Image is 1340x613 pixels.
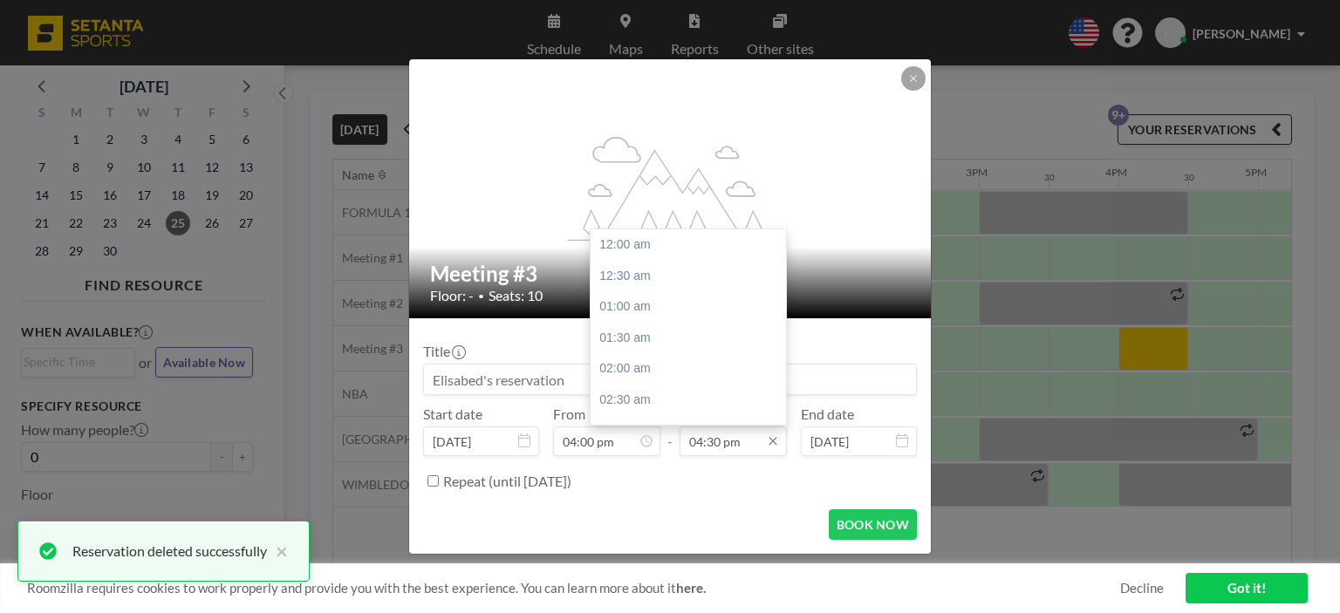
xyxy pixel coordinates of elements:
[443,473,571,490] label: Repeat (until [DATE])
[267,541,288,562] button: close
[591,416,795,447] div: 03:00 am
[553,405,585,423] label: From
[423,343,464,360] label: Title
[667,412,673,450] span: -
[430,261,912,287] h2: Meeting #3
[591,291,795,323] div: 01:00 am
[1186,573,1308,603] a: Got it!
[423,405,482,423] label: Start date
[801,405,854,423] label: End date
[27,580,1120,596] span: Roomzilla requires cookies to work properly and provide you with the best experience. You can lea...
[430,287,474,304] span: Floor: -
[489,287,543,304] span: Seats: 10
[72,541,267,562] div: Reservation deleted successfully
[591,323,795,354] div: 01:30 am
[591,353,795,385] div: 02:00 am
[829,509,917,540] button: BOOK NOW
[676,580,706,596] a: here.
[478,289,484,303] span: •
[591,385,795,416] div: 02:30 am
[424,364,916,394] input: Elisabed's reservation
[591,261,795,292] div: 12:30 am
[1120,580,1164,596] a: Decline
[591,229,795,261] div: 12:00 am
